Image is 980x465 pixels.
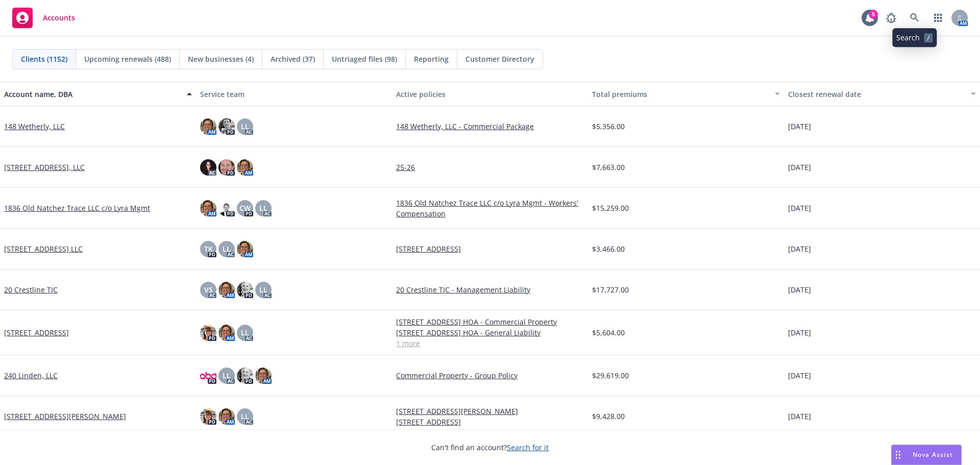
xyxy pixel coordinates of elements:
[592,411,625,422] span: $9,428.00
[465,54,534,64] span: Customer Directory
[788,89,965,100] div: Closest renewal date
[218,159,235,176] img: photo
[241,121,249,132] span: LL
[788,327,811,338] span: [DATE]
[21,54,67,64] span: Clients (1152)
[881,8,901,28] a: Report a Bug
[241,411,249,422] span: LL
[8,4,79,32] a: Accounts
[188,54,254,64] span: New businesses (4)
[396,338,584,349] a: 1 more
[788,370,811,381] span: [DATE]
[392,82,588,106] button: Active policies
[788,203,811,213] span: [DATE]
[259,203,267,213] span: LL
[592,121,625,132] span: $5,356.00
[414,54,449,64] span: Reporting
[396,162,584,173] a: 25-26
[218,282,235,298] img: photo
[4,327,69,338] a: [STREET_ADDRESS]
[200,408,216,425] img: photo
[431,442,549,453] span: Can't find an account?
[592,284,629,295] span: $17,727.00
[84,54,171,64] span: Upcoming renewals (488)
[255,368,272,384] img: photo
[4,89,181,100] div: Account name, DBA
[396,89,584,100] div: Active policies
[396,198,584,219] a: 1836 Old Natchez Trace LLC c/o Lyra Mgmt - Workers' Compensation
[592,162,625,173] span: $7,663.00
[592,243,625,254] span: $3,466.00
[200,325,216,341] img: photo
[218,118,235,135] img: photo
[259,284,267,295] span: LL
[200,89,388,100] div: Service team
[218,200,235,216] img: photo
[396,417,584,427] a: [STREET_ADDRESS]
[928,8,948,28] a: Switch app
[592,370,629,381] span: $29,619.00
[592,89,769,100] div: Total premiums
[904,8,925,28] a: Search
[332,54,397,64] span: Untriaged files (98)
[200,200,216,216] img: photo
[218,325,235,341] img: photo
[788,121,811,132] span: [DATE]
[588,82,784,106] button: Total premiums
[4,203,150,213] a: 1836 Old Natchez Trace LLC c/o Lyra Mgmt
[788,411,811,422] span: [DATE]
[788,243,811,254] span: [DATE]
[204,284,213,295] span: VS
[237,241,253,257] img: photo
[396,370,584,381] a: Commercial Property - Group Policy
[4,243,83,254] a: [STREET_ADDRESS] LLC
[788,284,811,295] span: [DATE]
[892,445,904,464] div: Drag to move
[218,408,235,425] img: photo
[396,284,584,295] a: 20 Crestline TIC - Management Liability
[4,162,85,173] a: [STREET_ADDRESS], LLC
[507,443,549,452] a: Search for it
[239,203,251,213] span: CW
[196,82,392,106] button: Service team
[4,284,58,295] a: 20 Crestline TIC
[237,159,253,176] img: photo
[4,370,58,381] a: 240 Linden, LLC
[271,54,315,64] span: Archived (37)
[592,327,625,338] span: $5,604.00
[237,282,253,298] img: photo
[200,118,216,135] img: photo
[4,121,65,132] a: 148 Wetherly, LLC
[396,121,584,132] a: 148 Wetherly, LLC - Commercial Package
[223,370,231,381] span: LL
[869,8,878,17] div: 5
[788,162,811,173] span: [DATE]
[43,14,75,22] span: Accounts
[200,159,216,176] img: photo
[592,203,629,213] span: $15,259.00
[204,243,213,254] span: TK
[396,243,584,254] a: [STREET_ADDRESS]
[396,316,584,327] a: [STREET_ADDRESS] HOA - Commercial Property
[396,406,584,417] a: [STREET_ADDRESS][PERSON_NAME]
[223,243,231,254] span: LL
[241,327,249,338] span: LL
[4,411,126,422] a: [STREET_ADDRESS][PERSON_NAME]
[200,368,216,384] img: photo
[913,450,953,459] span: Nova Assist
[237,368,253,384] img: photo
[891,445,962,465] button: Nova Assist
[784,82,980,106] button: Closest renewal date
[396,327,584,338] a: [STREET_ADDRESS] HOA - General Liability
